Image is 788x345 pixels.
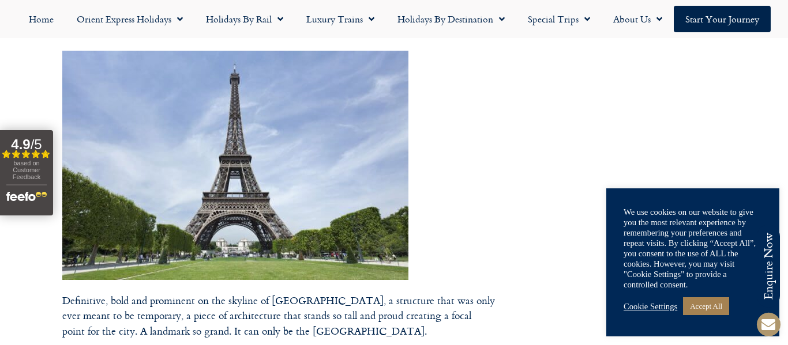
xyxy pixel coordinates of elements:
div: We use cookies on our website to give you the most relevant experience by remembering your prefer... [624,207,762,290]
a: Orient Express Holidays [65,6,194,32]
a: Home [17,6,65,32]
a: Holidays by Destination [386,6,516,32]
a: Cookie Settings [624,301,677,312]
a: Special Trips [516,6,602,32]
a: Accept All [683,297,729,315]
a: Luxury Trains [295,6,386,32]
a: Holidays by Rail [194,6,295,32]
nav: Menu [6,6,782,32]
a: Start your Journey [674,6,771,32]
a: About Us [602,6,674,32]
